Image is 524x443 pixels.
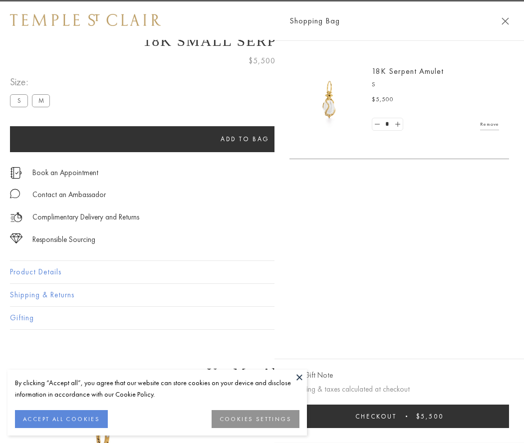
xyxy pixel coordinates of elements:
button: Shipping & Returns [10,284,514,306]
a: Book an Appointment [32,167,98,178]
span: $5,500 [249,54,275,67]
label: M [32,94,50,107]
a: 18K Serpent Amulet [372,66,444,76]
span: $5,500 [372,95,394,105]
h1: 18K Small Serpent Amulet [10,32,514,49]
img: icon_appointment.svg [10,167,22,179]
button: Checkout $5,500 [289,405,509,428]
p: Shipping & taxes calculated at checkout [289,383,509,396]
span: $5,500 [416,412,444,421]
span: Size: [10,74,54,90]
button: Gifting [10,307,514,329]
img: P51836-E11SERPPV [299,70,359,130]
span: Shopping Bag [289,14,340,27]
button: Close Shopping Bag [502,17,509,25]
img: icon_delivery.svg [10,211,22,223]
p: Complimentary Delivery and Returns [32,211,139,223]
img: Temple St. Clair [10,14,161,26]
button: Add to bag [10,126,480,152]
span: Add to bag [221,135,269,143]
div: Responsible Sourcing [32,233,95,246]
img: MessageIcon-01_2.svg [10,189,20,199]
div: By clicking “Accept all”, you agree that our website can store cookies on your device and disclos... [15,377,299,400]
a: Set quantity to 0 [372,118,382,131]
button: ACCEPT ALL COOKIES [15,410,108,428]
button: Add Gift Note [289,369,333,382]
a: Set quantity to 2 [392,118,402,131]
button: Product Details [10,261,514,283]
h3: You May Also Like [25,365,499,381]
button: COOKIES SETTINGS [212,410,299,428]
label: S [10,94,28,107]
a: Remove [480,119,499,130]
span: Checkout [355,412,397,421]
img: icon_sourcing.svg [10,233,22,243]
div: Contact an Ambassador [32,189,106,201]
p: S [372,80,499,90]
